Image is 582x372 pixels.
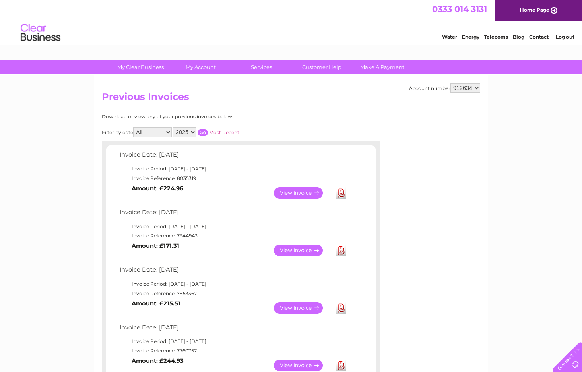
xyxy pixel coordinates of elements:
[529,34,549,40] a: Contact
[229,60,294,74] a: Services
[484,34,508,40] a: Telecoms
[132,185,183,192] b: Amount: £224.96
[118,207,350,222] td: Invoice Date: [DATE]
[274,302,332,314] a: View
[102,114,310,119] div: Download or view any of your previous invoices below.
[104,4,479,39] div: Clear Business is a trading name of Verastar Limited (registered in [GEOGRAPHIC_DATA] No. 3667643...
[102,127,310,137] div: Filter by date
[132,300,180,307] b: Amount: £215.51
[462,34,479,40] a: Energy
[209,129,239,135] a: Most Recent
[118,164,350,174] td: Invoice Period: [DATE] - [DATE]
[118,174,350,183] td: Invoice Reference: 8035319
[336,187,346,199] a: Download
[349,60,415,74] a: Make A Payment
[118,279,350,289] td: Invoice Period: [DATE] - [DATE]
[108,60,173,74] a: My Clear Business
[118,222,350,231] td: Invoice Period: [DATE] - [DATE]
[432,4,487,14] a: 0333 014 3131
[118,149,350,164] td: Invoice Date: [DATE]
[168,60,234,74] a: My Account
[20,21,61,45] img: logo.png
[132,357,184,364] b: Amount: £244.93
[336,245,346,256] a: Download
[556,34,574,40] a: Log out
[118,289,350,298] td: Invoice Reference: 7853367
[118,337,350,346] td: Invoice Period: [DATE] - [DATE]
[289,60,355,74] a: Customer Help
[118,264,350,279] td: Invoice Date: [DATE]
[274,187,332,199] a: View
[274,360,332,371] a: View
[132,242,179,249] b: Amount: £171.31
[118,322,350,337] td: Invoice Date: [DATE]
[442,34,457,40] a: Water
[102,91,480,106] h2: Previous Invoices
[274,245,332,256] a: View
[336,360,346,371] a: Download
[409,83,480,93] div: Account number
[513,34,524,40] a: Blog
[118,231,350,241] td: Invoice Reference: 7944943
[118,346,350,356] td: Invoice Reference: 7760757
[336,302,346,314] a: Download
